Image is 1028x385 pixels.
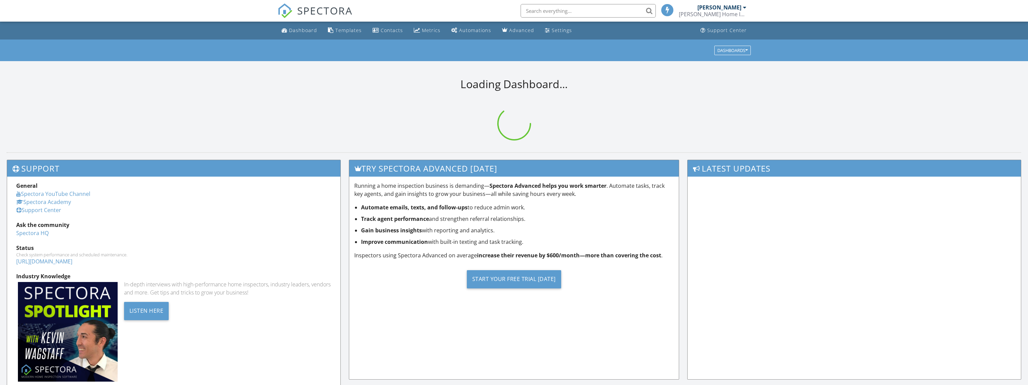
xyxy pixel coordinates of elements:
a: Automations (Basic) [449,24,494,37]
a: Dashboard [279,24,320,37]
div: In-depth interviews with high-performance home inspectors, industry leaders, vendors and more. Ge... [124,280,332,297]
strong: General [16,182,38,189]
a: Spectora HQ [16,229,49,237]
a: Templates [325,24,364,37]
strong: increase their revenue by $600/month—more than covering the cost [477,252,661,259]
a: Listen Here [124,307,169,314]
div: Industry Knowledge [16,272,331,280]
div: Status [16,244,331,252]
span: SPECTORA [297,3,353,18]
div: Dashboards [717,48,748,53]
div: Metrics [422,27,440,33]
a: Metrics [411,24,443,37]
button: Dashboards [714,46,751,55]
strong: Track agent performance [361,215,429,223]
a: Settings [542,24,575,37]
li: with reporting and analytics. [361,226,673,234]
li: with built-in texting and task tracking. [361,238,673,246]
a: SPECTORA [278,9,353,23]
a: Advanced [499,24,537,37]
div: Contacts [381,27,403,33]
div: Check system performance and scheduled maintenance. [16,252,331,257]
div: Dashboard [289,27,317,33]
strong: Gain business insights [361,227,422,234]
img: The Best Home Inspection Software - Spectora [278,3,292,18]
a: Support Center [698,24,749,37]
div: Start Your Free Trial [DATE] [467,270,561,288]
h3: Latest Updates [688,160,1021,177]
div: Haines Home Inspections, LLC [679,11,746,18]
div: Listen Here [124,302,169,320]
strong: Spectora Advanced helps you work smarter [489,182,606,189]
p: Running a home inspection business is demanding— . Automate tasks, track key agents, and gain ins... [354,182,673,198]
div: Ask the community [16,221,331,229]
strong: Automate emails, texts, and follow-ups [361,204,468,211]
li: to reduce admin work. [361,203,673,211]
a: Spectora Academy [16,198,71,206]
a: Contacts [370,24,406,37]
div: Automations [459,27,491,33]
li: and strengthen referral relationships. [361,215,673,223]
a: [URL][DOMAIN_NAME] [16,258,72,265]
a: Support Center [16,206,61,214]
img: Spectoraspolightmain [18,282,118,382]
h3: Try spectora advanced [DATE] [349,160,678,177]
div: [PERSON_NAME] [697,4,741,11]
div: Advanced [509,27,534,33]
input: Search everything... [521,4,656,18]
div: Templates [335,27,362,33]
div: Settings [552,27,572,33]
div: Support Center [707,27,747,33]
a: Start Your Free Trial [DATE] [354,265,673,293]
strong: Improve communication [361,238,428,246]
h3: Support [7,160,340,177]
a: Spectora YouTube Channel [16,190,90,198]
p: Inspectors using Spectora Advanced on average . [354,251,673,259]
